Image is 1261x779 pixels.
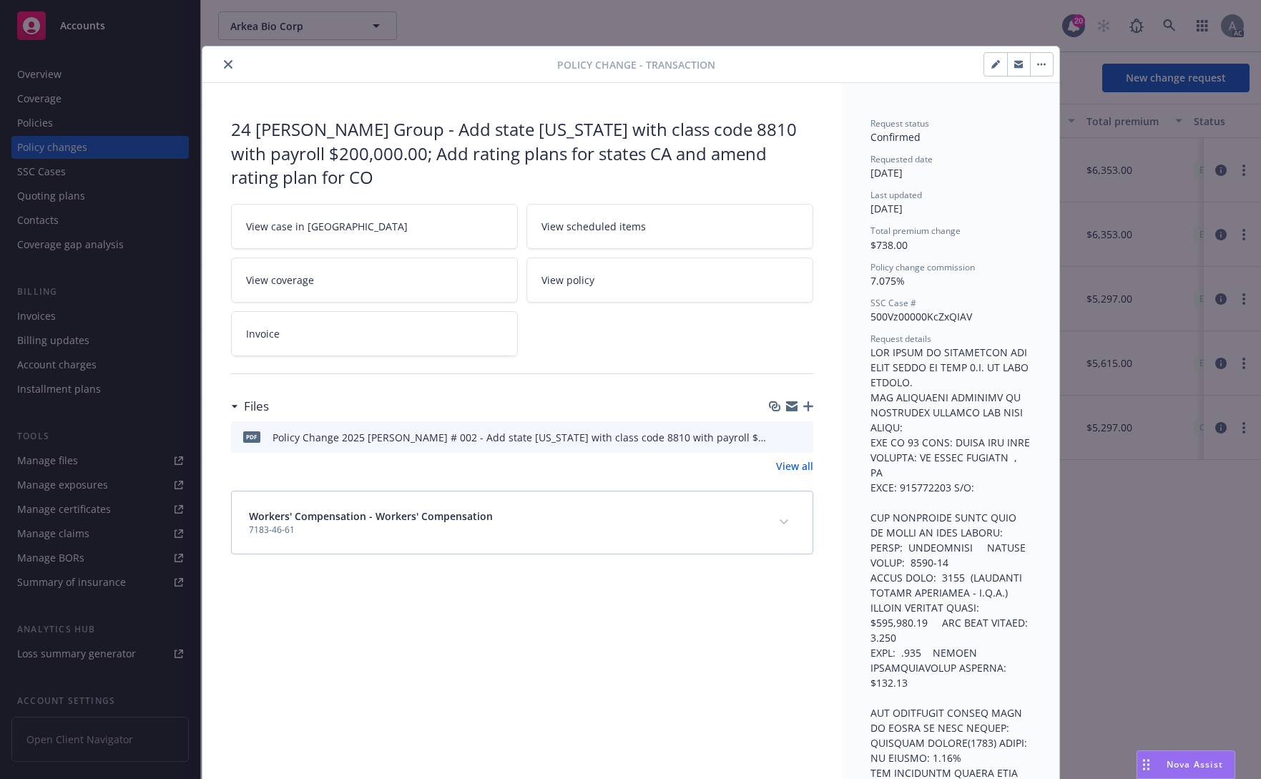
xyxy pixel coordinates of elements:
button: preview file [795,430,808,445]
span: pdf [243,431,260,442]
span: View policy [541,273,594,288]
span: Policy change commission [870,261,975,273]
span: Request details [870,333,931,345]
span: View scheduled items [541,219,646,234]
span: Nova Assist [1167,758,1223,770]
span: View coverage [246,273,314,288]
span: View case in [GEOGRAPHIC_DATA] [246,219,408,234]
div: Policy Change 2025 [PERSON_NAME] # 002 - Add state [US_STATE] with class code 8810 with payroll $... [273,430,766,445]
span: SSC Case # [870,297,916,309]
span: 7.075% [870,274,905,288]
span: Confirmed [870,130,921,144]
span: [DATE] [870,166,903,180]
a: View policy [526,258,813,303]
button: Nova Assist [1137,750,1235,779]
span: Invoice [246,326,280,341]
a: View all [776,459,813,474]
span: [DATE] [870,202,903,215]
span: Policy change - Transaction [557,57,715,72]
span: Last updated [870,189,922,201]
div: 24 [PERSON_NAME] Group - Add state [US_STATE] with class code 8810 with payroll $200,000.00; Add ... [231,117,813,190]
span: 500Vz00000KcZxQIAV [870,310,972,323]
button: close [220,56,237,73]
a: View coverage [231,258,518,303]
h3: Files [244,397,269,416]
span: 7183-46-61 [249,524,493,537]
span: Requested date [870,153,933,165]
span: Request status [870,117,929,129]
div: Drag to move [1137,751,1155,778]
div: Files [231,397,269,416]
span: Total premium change [870,225,961,237]
button: expand content [772,511,795,534]
span: Workers' Compensation - Workers' Compensation [249,509,493,524]
a: View scheduled items [526,204,813,249]
a: Invoice [231,311,518,356]
button: download file [772,430,783,445]
div: Workers' Compensation - Workers' Compensation7183-46-61expand content [232,491,813,554]
span: $738.00 [870,238,908,252]
a: View case in [GEOGRAPHIC_DATA] [231,204,518,249]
